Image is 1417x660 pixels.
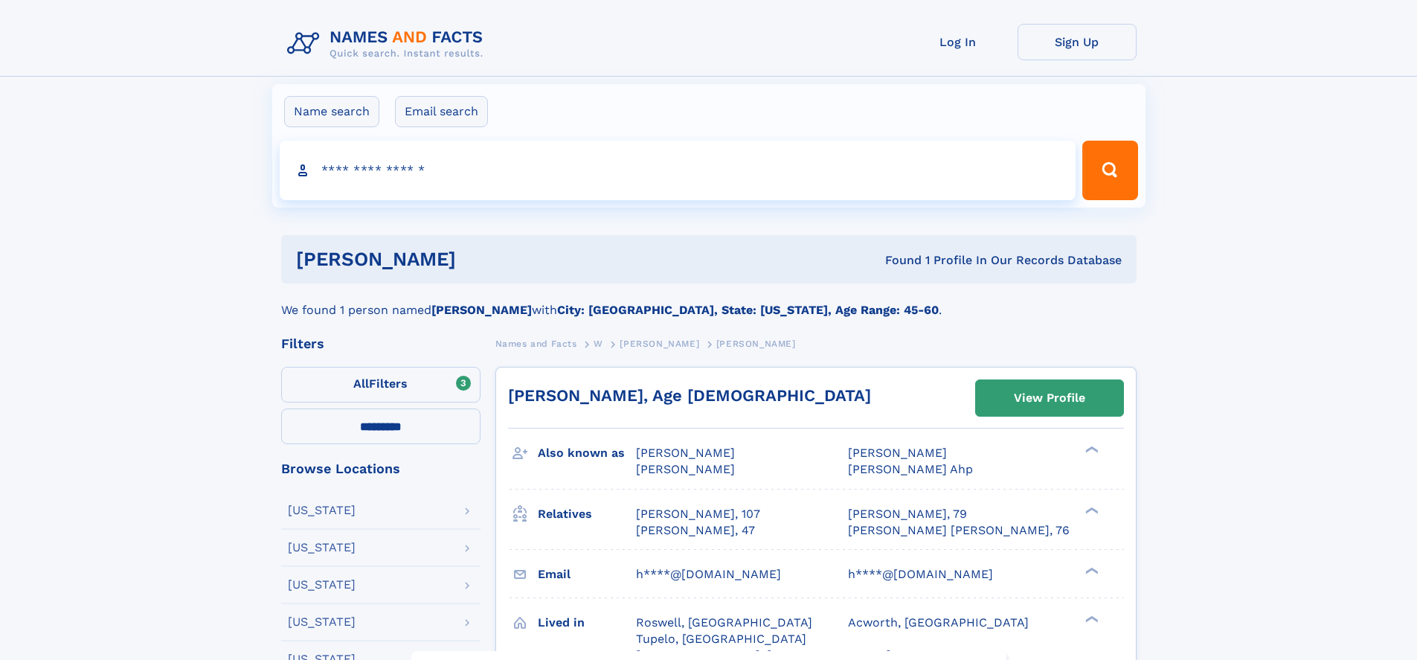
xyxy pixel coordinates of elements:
[1082,445,1099,455] div: ❯
[848,446,947,460] span: [PERSON_NAME]
[288,504,356,516] div: [US_STATE]
[976,380,1123,416] a: View Profile
[1082,614,1099,624] div: ❯
[848,522,1070,539] a: [PERSON_NAME] [PERSON_NAME], 76
[620,334,699,353] a: [PERSON_NAME]
[636,615,812,629] span: Roswell, [GEOGRAPHIC_DATA]
[284,96,379,127] label: Name search
[636,632,806,646] span: Tupelo, [GEOGRAPHIC_DATA]
[848,615,1029,629] span: Acworth, [GEOGRAPHIC_DATA]
[538,440,636,466] h3: Also known as
[288,616,356,628] div: [US_STATE]
[848,462,973,476] span: [PERSON_NAME] Ahp
[281,24,495,64] img: Logo Names and Facts
[353,377,369,391] span: All
[1014,381,1085,415] div: View Profile
[508,386,871,405] a: [PERSON_NAME], Age [DEMOGRAPHIC_DATA]
[280,141,1076,200] input: search input
[538,610,636,635] h3: Lived in
[281,367,481,403] label: Filters
[670,252,1122,269] div: Found 1 Profile In Our Records Database
[636,462,735,476] span: [PERSON_NAME]
[636,506,760,522] a: [PERSON_NAME], 107
[899,24,1018,60] a: Log In
[538,562,636,587] h3: Email
[557,303,939,317] b: City: [GEOGRAPHIC_DATA], State: [US_STATE], Age Range: 45-60
[288,542,356,554] div: [US_STATE]
[620,339,699,349] span: [PERSON_NAME]
[281,283,1137,319] div: We found 1 person named with .
[281,462,481,475] div: Browse Locations
[594,339,603,349] span: W
[1018,24,1137,60] a: Sign Up
[1082,505,1099,515] div: ❯
[636,446,735,460] span: [PERSON_NAME]
[538,502,636,527] h3: Relatives
[594,334,603,353] a: W
[1082,566,1099,575] div: ❯
[296,250,671,269] h1: [PERSON_NAME]
[636,522,755,539] a: [PERSON_NAME], 47
[716,339,796,349] span: [PERSON_NAME]
[288,579,356,591] div: [US_STATE]
[431,303,532,317] b: [PERSON_NAME]
[281,337,481,350] div: Filters
[395,96,488,127] label: Email search
[1082,141,1137,200] button: Search Button
[495,334,577,353] a: Names and Facts
[848,506,967,522] a: [PERSON_NAME], 79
